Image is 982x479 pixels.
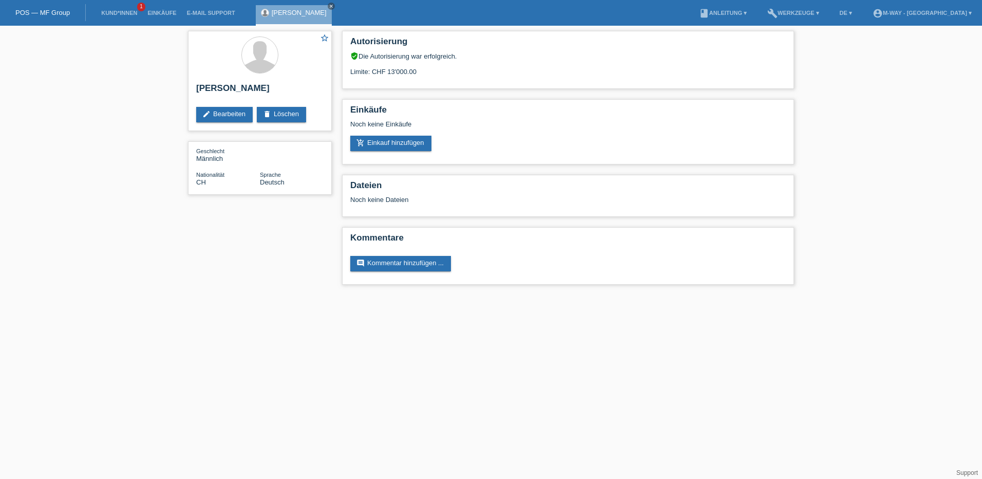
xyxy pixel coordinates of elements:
span: Geschlecht [196,148,224,154]
a: bookAnleitung ▾ [694,10,752,16]
div: Noch keine Einkäufe [350,120,786,136]
h2: Autorisierung [350,36,786,52]
a: star_border [320,33,329,44]
i: edit [202,110,211,118]
h2: Einkäufe [350,105,786,120]
i: verified_user [350,52,358,60]
span: Schweiz [196,178,206,186]
div: Die Autorisierung war erfolgreich. [350,52,786,60]
a: [PERSON_NAME] [272,9,327,16]
i: star_border [320,33,329,43]
i: account_circle [873,8,883,19]
h2: Kommentare [350,233,786,248]
span: Nationalität [196,172,224,178]
span: Sprache [260,172,281,178]
h2: Dateien [350,180,786,196]
a: POS — MF Group [15,9,70,16]
a: Support [956,469,978,476]
a: Einkäufe [142,10,181,16]
a: account_circlem-way - [GEOGRAPHIC_DATA] ▾ [867,10,977,16]
h2: [PERSON_NAME] [196,83,324,99]
a: commentKommentar hinzufügen ... [350,256,451,271]
i: book [699,8,709,19]
i: comment [356,259,365,267]
span: Deutsch [260,178,285,186]
a: editBearbeiten [196,107,253,122]
a: deleteLöschen [257,107,306,122]
a: DE ▾ [835,10,857,16]
i: build [767,8,778,19]
a: E-Mail Support [182,10,240,16]
a: buildWerkzeuge ▾ [762,10,824,16]
i: close [329,4,334,9]
div: Limite: CHF 13'000.00 [350,60,786,76]
a: add_shopping_cartEinkauf hinzufügen [350,136,431,151]
a: close [328,3,335,10]
i: add_shopping_cart [356,139,365,147]
div: Noch keine Dateien [350,196,664,204]
span: 1 [137,3,145,11]
i: delete [263,110,271,118]
a: Kund*innen [96,10,142,16]
div: Männlich [196,147,260,162]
